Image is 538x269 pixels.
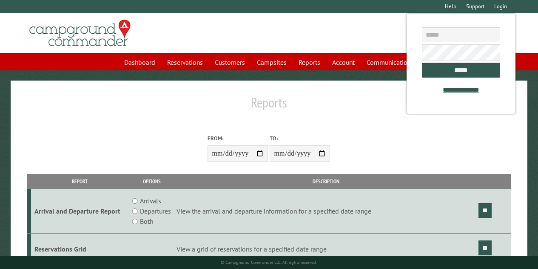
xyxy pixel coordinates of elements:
[31,234,128,265] td: Reservations Grid
[140,206,171,216] label: Departures
[327,54,360,70] a: Account
[27,17,133,50] img: Campground Commander
[140,196,161,206] label: Arrivals
[175,174,477,189] th: Description
[221,260,317,265] small: © Campground Commander LLC. All rights reserved.
[128,174,175,189] th: Options
[175,189,477,234] td: View the arrival and departure information for a specified date range
[31,174,128,189] th: Report
[140,216,153,226] label: Both
[31,189,128,234] td: Arrival and Departure Report
[210,54,250,70] a: Customers
[27,94,511,118] h1: Reports
[119,54,160,70] a: Dashboard
[208,134,268,142] label: From:
[293,54,325,70] a: Reports
[162,54,208,70] a: Reservations
[362,54,419,70] a: Communications
[270,134,330,142] label: To:
[252,54,292,70] a: Campsites
[175,234,477,265] td: View a grid of reservations for a specified date range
